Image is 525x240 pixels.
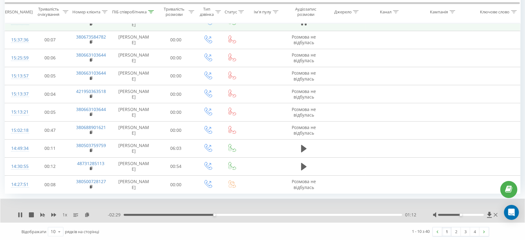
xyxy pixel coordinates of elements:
div: 14:30:55 [11,160,24,173]
span: 1 x [62,212,67,218]
td: [PERSON_NAME] [111,139,156,157]
div: 14:27:51 [11,178,24,191]
td: 00:54 [156,157,196,175]
a: 380673584782 [76,34,106,40]
a: 380500728127 [76,178,106,184]
td: 00:00 [156,31,196,49]
td: 00:12 [30,157,70,175]
a: 4 [470,227,479,236]
span: Розмова не відбулась [292,52,316,63]
td: 00:00 [156,85,196,103]
td: 00:00 [156,49,196,67]
div: 15:02:18 [11,124,24,136]
td: [PERSON_NAME] [111,157,156,175]
div: Тривалість очікування [36,7,61,17]
a: 380663103644 [76,106,106,112]
a: 3 [461,227,470,236]
td: [PERSON_NAME] [111,31,156,49]
td: 00:00 [156,121,196,139]
span: Розмова не відбулась [292,124,316,136]
div: Номер клієнта [72,9,100,14]
td: 06:03 [156,139,196,157]
a: 380663103644 [76,70,106,76]
div: Кампанія [430,9,448,14]
td: 00:00 [156,67,196,85]
span: Відображати [21,229,46,234]
a: 48731285113 [77,160,104,166]
td: [PERSON_NAME] [111,85,156,103]
td: 00:08 [30,176,70,194]
div: Канал [380,9,391,14]
td: 00:06 [30,49,70,67]
td: 00:47 [30,121,70,139]
div: 15:25:59 [11,52,24,64]
div: Ім'я пулу [254,9,271,14]
div: ПІБ співробітника [112,9,147,14]
span: - 02:29 [108,212,124,218]
td: 00:05 [30,103,70,121]
span: рядків на сторінці [65,229,99,234]
span: Розмова не відбулась [292,70,316,81]
td: 00:11 [30,139,70,157]
td: [PERSON_NAME] [111,103,156,121]
td: 00:07 [30,31,70,49]
a: 1 [442,227,451,236]
div: Тип дзвінка [200,7,214,17]
a: 380688901621 [76,124,106,130]
span: Розмова не відбулась [292,178,316,190]
td: 00:04 [30,85,70,103]
td: [PERSON_NAME] [111,49,156,67]
div: 15:13:57 [11,70,24,82]
td: 00:05 [30,67,70,85]
div: Accessibility label [213,214,216,216]
div: 15:37:36 [11,34,24,46]
td: [PERSON_NAME] [111,67,156,85]
div: Джерело [334,9,351,14]
a: 2 [451,227,461,236]
span: 01:12 [405,212,416,218]
td: [PERSON_NAME] [111,176,156,194]
span: Розмова не відбулась [292,88,316,100]
div: Тривалість розмови [162,7,187,17]
td: [PERSON_NAME] [111,121,156,139]
td: 00:00 [156,103,196,121]
a: 421950363518 [76,88,106,94]
div: 14:49:34 [11,142,24,155]
td: 00:00 [156,176,196,194]
div: Ключове слово [480,9,509,14]
div: Accessibility label [459,214,462,216]
a: 380663103644 [76,52,106,58]
div: Open Intercom Messenger [504,205,519,220]
span: Розмова не відбулась [292,106,316,118]
div: 15:13:21 [11,106,24,118]
div: Аудіозапис розмови [290,7,321,17]
a: 380503759759 [76,142,106,148]
div: Статус [224,9,237,14]
div: 15:13:37 [11,88,24,100]
span: Розмова не відбулась [292,34,316,45]
div: 1 - 10 з 40 [412,228,430,234]
div: [PERSON_NAME] [1,9,33,14]
div: 10 [51,228,56,235]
